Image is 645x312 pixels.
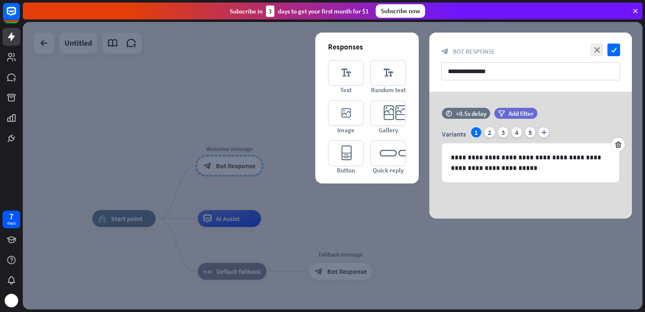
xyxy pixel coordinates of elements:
[7,220,16,226] div: days
[539,127,549,137] i: plus
[266,5,274,17] div: 3
[509,109,534,118] span: Add filter
[498,127,508,137] div: 3
[456,109,486,118] div: +0.5s delay
[9,213,14,220] div: 7
[442,130,466,138] span: Variants
[512,127,522,137] div: 4
[376,4,425,18] div: Subscribe now
[7,3,32,29] button: Open LiveChat chat widget
[471,127,481,137] div: 1
[485,127,495,137] div: 2
[591,44,603,56] i: close
[441,48,449,55] i: block_bot_response
[230,5,369,17] div: Subscribe in days to get your first month for $1
[607,44,620,56] i: check
[3,211,20,228] a: 7 days
[498,110,505,117] i: filter
[525,127,535,137] div: 5
[446,110,452,116] i: time
[453,47,495,55] span: Bot Response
